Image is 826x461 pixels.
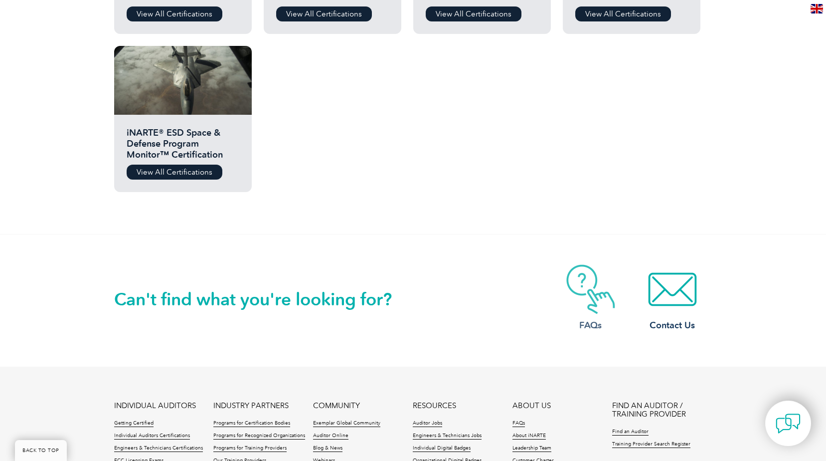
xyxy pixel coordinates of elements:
a: View All Certifications [276,6,372,21]
a: About iNARTE [512,433,546,440]
h3: Contact Us [633,319,712,332]
a: Find an Auditor [612,429,649,436]
h2: iNARTE® ESD Space & Defense Program Monitor™ Certification [127,127,239,157]
a: Engineers & Technicians Jobs [413,433,482,440]
img: en [811,4,823,13]
h2: Can't find what you're looking for? [114,291,413,307]
a: Training Provider Search Register [612,441,690,448]
a: Getting Certified [114,420,154,427]
a: View All Certifications [575,6,671,21]
a: Exemplar Global Community [313,420,380,427]
a: View All Certifications [127,165,222,180]
h3: FAQs [551,319,631,332]
a: Individual Digital Badges [413,445,471,452]
a: Programs for Training Providers [213,445,287,452]
a: FAQs [551,264,631,332]
a: Auditor Online [313,433,348,440]
a: Programs for Certification Bodies [213,420,290,427]
img: contact-faq.webp [551,264,631,314]
a: INDIVIDUAL AUDITORS [114,402,196,410]
a: FAQs [512,420,525,427]
a: BACK TO TOP [15,440,67,461]
a: INDUSTRY PARTNERS [213,402,289,410]
a: View All Certifications [127,6,222,21]
a: ABOUT US [512,402,551,410]
a: COMMUNITY [313,402,360,410]
a: Blog & News [313,445,342,452]
a: View All Certifications [426,6,521,21]
a: FIND AN AUDITOR / TRAINING PROVIDER [612,402,712,419]
a: Contact Us [633,264,712,332]
a: Engineers & Technicians Certifications [114,445,203,452]
img: contact-chat.png [776,411,801,436]
a: RESOURCES [413,402,456,410]
a: Auditor Jobs [413,420,442,427]
a: Leadership Team [512,445,551,452]
a: Programs for Recognized Organizations [213,433,305,440]
img: contact-email.webp [633,264,712,314]
a: Individual Auditors Certifications [114,433,190,440]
